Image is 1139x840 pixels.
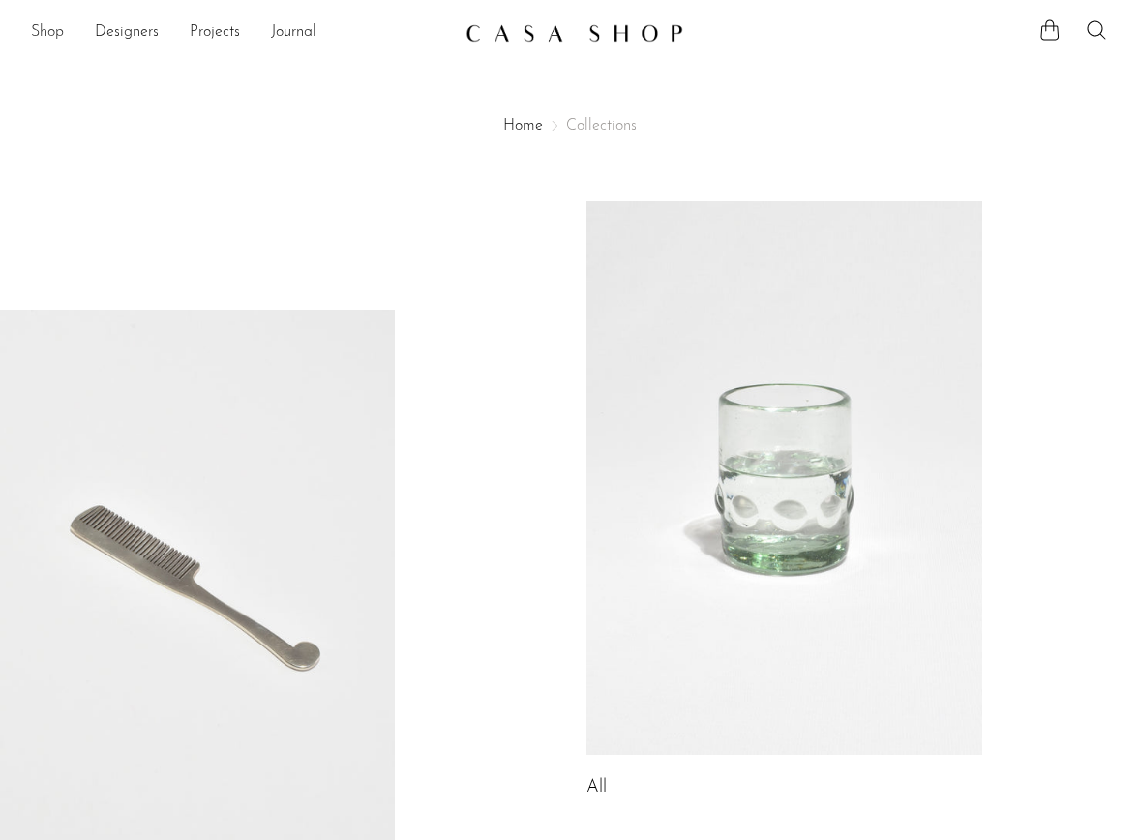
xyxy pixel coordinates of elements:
[31,16,450,49] nav: Desktop navigation
[31,118,1108,134] nav: Breadcrumbs
[271,20,316,45] a: Journal
[586,779,607,796] a: All
[566,118,637,134] span: Collections
[95,20,159,45] a: Designers
[190,20,240,45] a: Projects
[31,16,450,49] ul: NEW HEADER MENU
[503,118,543,134] a: Home
[31,20,64,45] a: Shop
